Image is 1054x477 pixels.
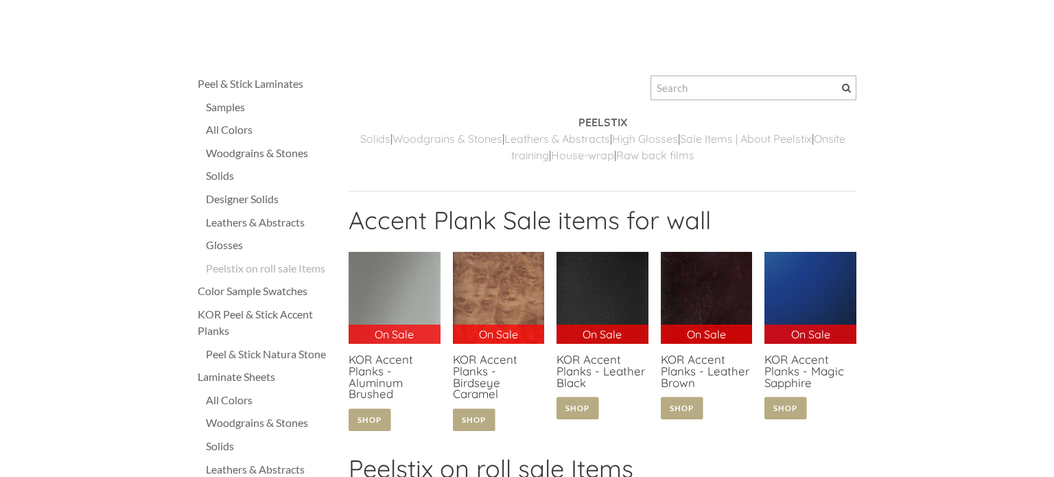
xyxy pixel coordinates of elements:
[578,115,627,129] strong: PEELSTIX
[349,205,856,245] h2: Accent Plank Sale items for wall
[206,214,335,231] a: Leathers & Abstracts
[198,75,335,92] a: Peel & Stick Laminates
[198,306,335,339] a: KOR Peel & Stick Accent Planks
[616,148,689,162] a: Raw back film
[360,132,390,146] a: ​Solids
[502,132,504,146] span: |
[689,148,694,162] a: s
[497,132,502,146] a: s
[842,84,851,93] span: Search
[198,369,335,385] a: Laminate Sheets
[812,132,814,146] span: |
[393,132,497,146] a: Woodgrains & Stone
[206,346,335,362] a: Peel & Stick Natura Stone
[206,415,335,431] a: Woodgrains & Stones
[206,145,335,161] a: Woodgrains & Stones
[678,132,680,146] span: |
[612,132,678,146] a: High Glosses
[605,132,610,146] a: s
[206,99,335,115] a: Samples
[614,148,616,162] span: |
[504,132,605,146] a: Leathers & Abstract
[206,121,335,138] a: All Colors
[206,167,335,184] a: Solids
[680,132,812,146] a: Sale Items | About Peelstix
[206,260,335,277] a: Peelstix on roll sale Items
[206,237,335,253] a: Glosses
[390,132,393,146] span: |
[610,132,612,146] span: |
[206,438,335,454] a: Solids
[651,75,856,100] input: Search
[198,283,335,299] a: Color Sample Swatches
[206,392,335,408] a: All Colors
[551,148,614,162] a: House-wrap
[549,148,551,162] span: |
[206,191,335,207] a: Designer Solids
